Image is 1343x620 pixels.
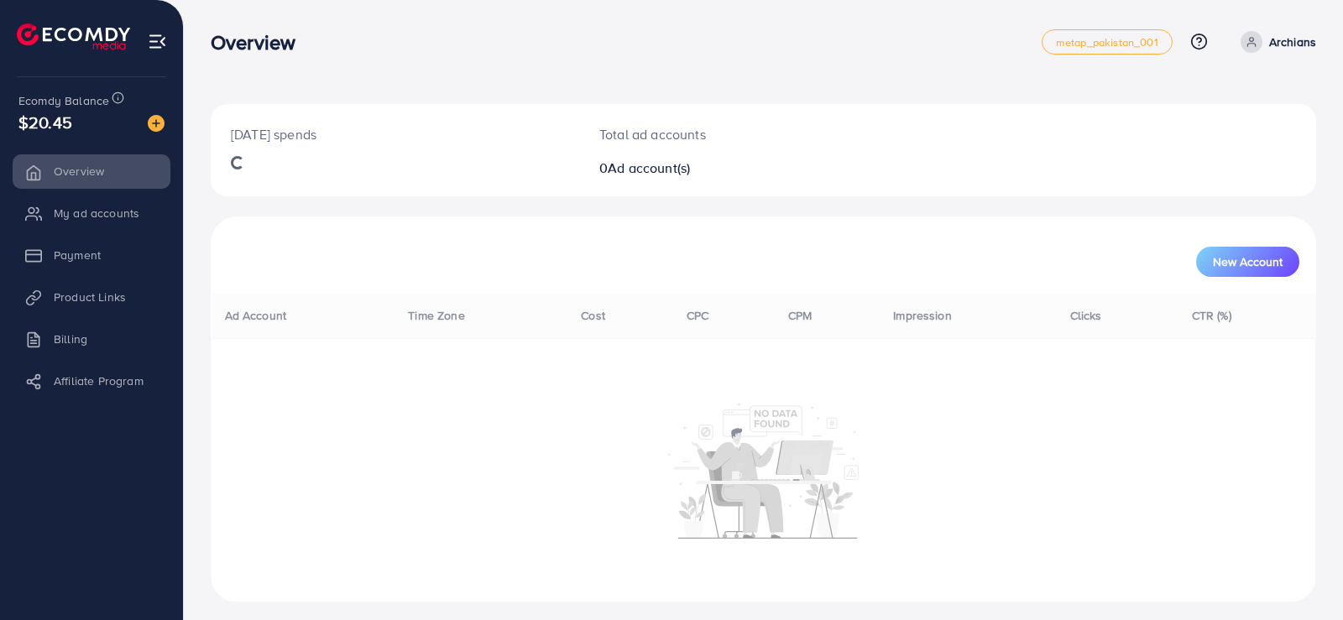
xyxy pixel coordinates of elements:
[211,30,309,55] h3: Overview
[231,124,559,144] p: [DATE] spends
[599,160,835,176] h2: 0
[148,32,167,51] img: menu
[17,23,130,49] img: logo
[1234,31,1316,53] a: Archians
[1056,37,1158,48] span: metap_pakistan_001
[18,110,72,134] span: $20.45
[1213,256,1283,268] span: New Account
[1042,29,1173,55] a: metap_pakistan_001
[148,115,165,132] img: image
[599,124,835,144] p: Total ad accounts
[18,92,109,109] span: Ecomdy Balance
[608,159,690,177] span: Ad account(s)
[1196,247,1299,277] button: New Account
[1269,32,1316,52] p: Archians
